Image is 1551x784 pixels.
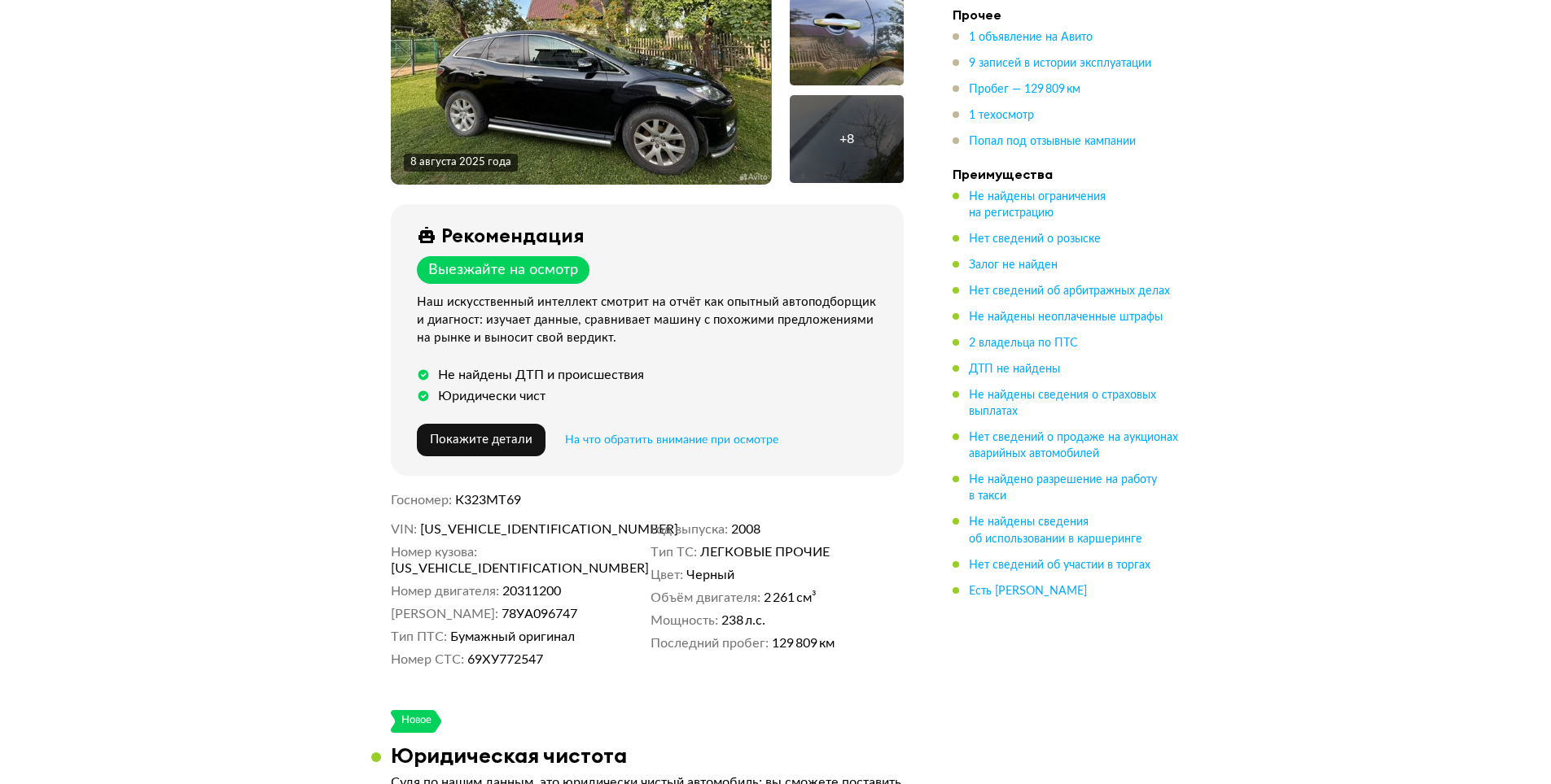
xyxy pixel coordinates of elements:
[651,635,769,651] dt: Последний пробег
[450,629,575,645] span: Бумажный оригинал
[417,424,545,456] button: Покажите детали
[391,560,578,577] span: [US_VEHICLE_IDENTIFICATION_NUMBER]
[401,710,432,733] div: Новое
[969,84,1080,95] span: Пробег — 129 809 км
[391,583,499,599] dt: Номер двигателя
[969,390,1156,417] span: Не найдены сведения о страховых выплатах
[430,433,532,446] span: Покажите детали
[565,434,778,446] span: На что обратить внимание при осмотре
[772,635,835,651] span: 129 809 км
[441,224,585,246] div: Рекомендация
[969,338,1078,349] span: 2 владельца по ПТС
[969,32,1093,43] span: 1 объявление на Авито
[651,590,760,606] dt: Объём двигателя
[391,492,452,508] dt: Госномер
[969,110,1034,121] span: 1 техосмотр
[721,612,765,629] span: 238 л.с.
[969,559,1150,570] span: Нет сведений об участии в торгах
[391,651,464,668] dt: Номер СТС
[686,567,734,583] span: Черный
[969,191,1106,219] span: Не найдены ограничения на регистрацию
[969,585,1087,596] span: Есть [PERSON_NAME]
[438,388,545,404] div: Юридически чист
[417,294,884,347] div: Наш искусственный интеллект смотрит на отчёт как опытный автоподборщик и диагност: изучает данные...
[953,7,1181,23] h4: Прочее
[428,261,578,279] div: Выезжайте на осмотр
[969,58,1151,69] span: 9 записей в истории эксплуатации
[969,136,1136,147] span: Попал под отзывные кампании
[410,155,511,170] div: 8 августа 2025 года
[839,131,854,147] div: + 8
[502,606,577,622] span: 78УА096747
[969,259,1058,271] span: Залог не найден
[502,583,561,599] span: 20311200
[391,521,417,538] dt: VIN
[969,311,1163,323] span: Не найдены неоплаченные штрафы
[391,606,498,622] dt: [PERSON_NAME]
[969,516,1142,544] span: Не найдены сведения об использовании в каршеринге
[969,233,1101,245] span: Нет сведений о розыске
[731,521,760,538] span: 2008
[467,651,543,668] span: 69ХУ772547
[651,544,697,560] dt: Тип ТС
[391,743,627,768] h3: Юридическая чистота
[700,544,830,560] span: ЛЕГКОВЫЕ ПРОЧИЕ
[953,166,1181,182] h4: Преимущества
[420,521,607,538] span: [US_VEHICLE_IDENTIFICATION_NUMBER]
[438,367,644,383] div: Не найдены ДТП и происшествия
[391,629,447,645] dt: Тип ПТС
[969,285,1170,297] span: Нет сведений об арбитражных делах
[969,474,1157,502] span: Не найдено разрешение на работу в такси
[651,567,683,583] dt: Цвет
[969,364,1060,375] span: ДТП не найдены
[651,612,718,629] dt: Мощность
[764,590,817,606] span: 2 261 см³
[455,494,521,507] span: К323МТ69
[969,432,1178,460] span: Нет сведений о продаже на аукционах аварийных автомобилей
[391,544,477,560] dt: Номер кузова
[651,521,728,538] dt: Год выпуска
